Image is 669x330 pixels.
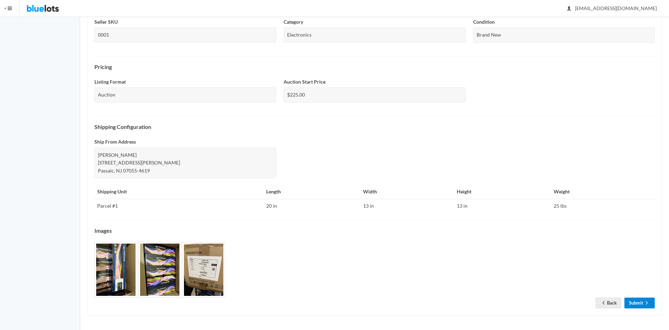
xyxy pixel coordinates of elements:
[284,28,465,43] div: Electronics
[94,64,655,70] h4: Pricing
[284,87,465,102] div: $225.00
[473,28,655,43] div: Brand New
[94,87,276,102] div: Auction
[454,185,551,199] th: Height
[551,199,655,213] td: 25 lbs
[624,298,655,308] a: Submitarrow forward
[284,18,303,26] label: Category
[360,185,454,199] th: Width
[94,28,276,43] div: 0001
[94,185,263,199] th: Shipping Unit
[643,300,650,307] ion-icon: arrow forward
[600,300,607,307] ion-icon: arrow back
[94,148,276,178] div: [PERSON_NAME] [STREET_ADDRESS][PERSON_NAME] Passaic, NJ 07055-4619
[138,242,181,298] img: 36891f85-1f2e-4e9f-b0a8-4afd1fdea5a4-1755189223.jpg
[94,124,655,130] h4: Shipping Configuration
[595,298,621,308] a: arrow backBack
[263,185,360,199] th: Length
[182,242,225,298] img: c4b9b282-4f68-48f5-aea3-afa71fea25f5-1755189223.jpg
[94,199,263,213] td: Parcel #1
[94,242,137,298] img: 6e794c2f-1743-4acc-9f0d-556d533ee8a0-1755189223.jpg
[263,199,360,213] td: 20 in
[454,199,551,213] td: 13 in
[94,18,118,26] label: Seller SKU
[94,78,126,86] label: Listing Format
[567,5,657,11] span: [EMAIL_ADDRESS][DOMAIN_NAME]
[473,18,495,26] label: Condition
[94,228,655,234] h4: Images
[94,138,136,146] label: Ship From Address
[551,185,655,199] th: Weight
[360,199,454,213] td: 13 in
[284,78,325,86] label: Auction Start Price
[566,6,572,12] ion-icon: person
